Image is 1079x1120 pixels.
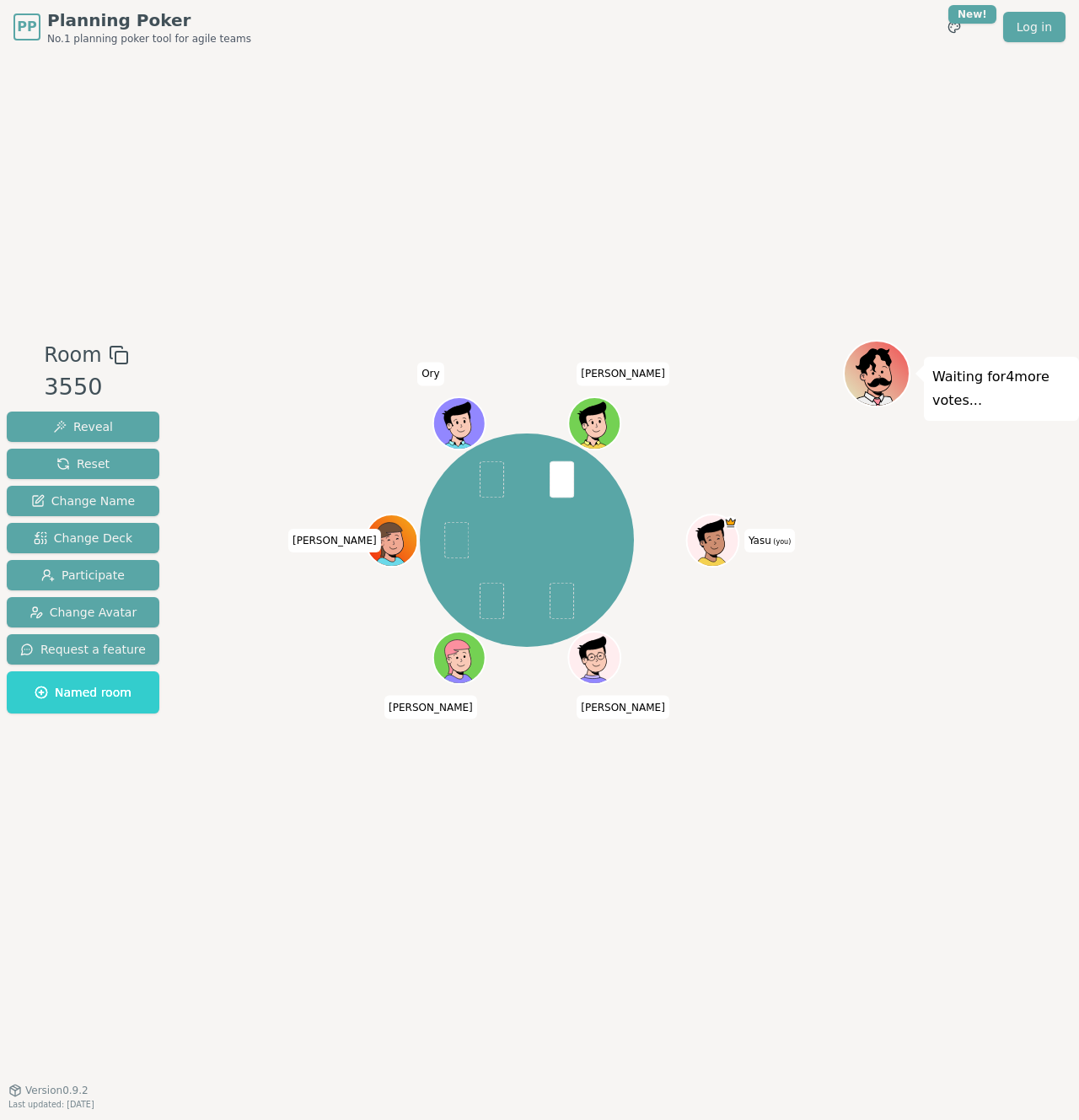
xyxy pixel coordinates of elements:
button: New! [939,12,969,42]
button: Change Avatar [7,597,159,627]
span: Participate [41,567,125,584]
span: Request a feature [20,641,146,658]
span: Click to change your name [417,362,443,385]
button: Click to change your avatar [688,516,737,565]
span: Last updated: [DATE] [8,1100,94,1109]
span: Click to change your name [384,695,477,719]
span: Click to change your name [577,362,669,385]
button: Reset [7,449,159,479]
span: Reveal [53,418,113,435]
div: New! [948,5,996,24]
span: Yasu is the host [724,516,737,529]
span: No.1 planning poker tool for agile teams [47,32,251,46]
div: 3550 [44,370,128,405]
span: Click to change your name [577,695,669,719]
span: Change Deck [34,530,132,547]
button: Change Deck [7,523,159,553]
span: Named room [35,684,132,701]
span: PP [17,17,36,37]
span: Reset [56,455,110,472]
span: Click to change your name [288,529,381,552]
span: Planning Poker [47,8,251,32]
p: Waiting for 4 more votes... [932,365,1071,412]
span: Click to change your name [744,529,795,552]
button: Named room [7,671,159,713]
button: Participate [7,560,159,590]
button: Request a feature [7,634,159,665]
span: Version 0.9.2 [25,1084,89,1097]
a: PPPlanning PokerNo.1 planning poker tool for agile teams [13,8,251,46]
button: Version0.9.2 [8,1084,89,1097]
a: Log in [1003,12,1066,42]
span: Change Avatar [30,604,137,621]
span: Change Name [31,493,135,509]
span: Room [44,340,101,370]
button: Change Name [7,486,159,516]
span: (you) [771,538,792,546]
button: Reveal [7,412,159,442]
